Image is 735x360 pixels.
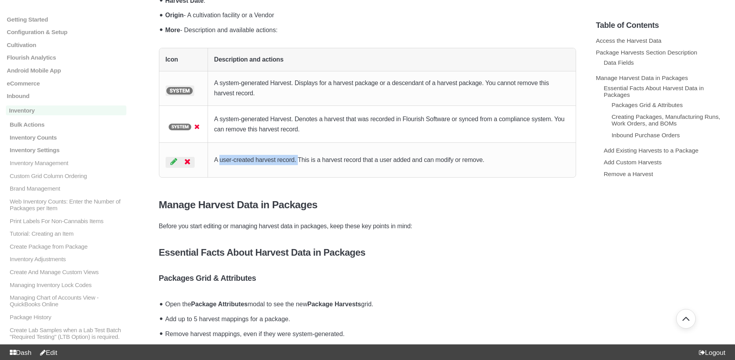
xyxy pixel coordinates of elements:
[6,160,126,166] a: Inventory Management
[604,147,698,154] a: Add Existing Harvests to a Package
[6,349,31,356] a: Dash
[611,132,680,138] a: Inbound Purchase Orders
[9,294,127,307] p: Managing Chart of Accounts View - QuickBooks Online
[166,120,201,133] img: screenshot-2025-09-11-at-1-26-19-pm.png
[604,85,704,98] a: Essential Facts About Harvest Data in Packages
[214,56,284,63] strong: Description and actions
[6,269,126,275] a: Create And Manage Custom Views
[163,325,576,340] li: Remove harvest mappings, even if they were system-generated.
[9,269,127,275] p: Create And Manage Custom Views
[9,134,127,140] p: Inventory Counts
[676,309,696,329] button: Go back to top of document
[36,349,57,356] a: Edit
[9,217,127,224] p: Print Labels For Non-Cannabis Items
[165,27,180,33] strong: More
[9,160,127,166] p: Inventory Management
[165,12,184,18] strong: Origin
[6,256,126,262] a: Inventory Adjustments
[159,221,576,231] p: Before you start editing or managing harvest data in packages, keep these key points in mind:
[596,75,688,81] a: Manage Harvest Data in Packages
[596,21,729,30] h5: Table of Contents
[6,326,126,340] a: Create Lab Samples when a Lab Test Batch "Required Testing" (LTB Option) is required.
[6,16,126,22] a: Getting Started
[604,171,653,177] a: Remove a Harvest
[6,29,126,35] a: Configuration & Setup
[6,93,126,99] a: Inbound
[9,230,127,237] p: Tutorial: Creating an Item
[9,256,127,262] p: Inventory Adjustments
[159,274,576,283] h5: Packages Grid & Attributes
[6,217,126,224] a: Print Labels For Non-Cannabis Items
[6,198,126,211] a: Web Inventory Counts: Enter the Number of Packages per Item
[6,281,126,288] a: Managing Inventory Lock Codes
[611,102,683,108] a: Packages Grid & Attributes
[6,294,126,307] a: Managing Chart of Accounts View - QuickBooks Online
[9,198,127,211] p: Web Inventory Counts: Enter the Number of Packages per Item
[6,314,126,320] a: Package History
[166,157,195,168] img: screenshot-2025-09-11-at-1-26-37-pm.png
[159,247,576,258] h4: Essential Facts About Harvest Data in Packages
[214,155,570,165] p: A user-created harvest record. This is a harvest record that a user added and can modify or remove.
[9,314,127,320] p: Package History
[214,78,570,98] p: A system-generated Harvest. Displays for a harvest package or a descendant of a harvest package. ...
[9,172,127,179] p: Custom Grid Column Ordering
[9,185,127,192] p: Brand Management
[6,105,126,115] a: Inventory
[166,56,178,63] strong: Icon
[6,54,126,61] a: Flourish Analytics
[214,114,570,135] p: A system-generated Harvest. Denotes a harvest that was recorded in Flourish Software or synced fr...
[166,85,194,96] img: screenshot-2025-09-11-at-1-26-28-pm.png
[9,243,127,249] p: Create Package from Package
[159,199,576,211] h3: Manage Harvest Data in Packages
[6,134,126,140] a: Inventory Counts
[611,113,720,127] a: Creating Packages, Manufacturing Runs, Work Orders, and BOMs
[307,301,361,307] strong: Package Harvests
[9,281,127,288] p: Managing Inventory Lock Codes
[6,243,126,249] a: Create Package from Package
[6,67,126,74] a: Android Mobile App
[6,41,126,48] a: Cultivation
[6,185,126,192] a: Brand Management
[604,159,662,165] a: Add Custom Harvests
[9,121,127,128] p: Bulk Actions
[6,80,126,86] a: eCommerce
[604,59,634,66] a: Data Fields
[596,49,697,56] a: Package Harvests Section Description
[596,37,661,44] a: Access the Harvest Data
[163,311,576,325] li: Add up to 5 harvest mappings for a package.
[6,172,126,179] a: Custom Grid Column Ordering
[163,22,576,36] li: - Description and available actions:
[9,147,127,153] p: Inventory Settings
[6,121,126,128] a: Bulk Actions
[163,7,576,22] li: - A cultivation facility or a Vendor
[163,340,576,355] li: Add custom harvests with your own harvest date.
[6,230,126,237] a: Tutorial: Creating an Item
[6,147,126,153] a: Inventory Settings
[163,296,576,311] li: Open the modal to see the new grid.
[9,326,127,340] p: Create Lab Samples when a Lab Test Batch "Required Testing" (LTB Option) is required.
[191,301,248,307] strong: Package Attributes
[596,8,729,348] section: Table of Contents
